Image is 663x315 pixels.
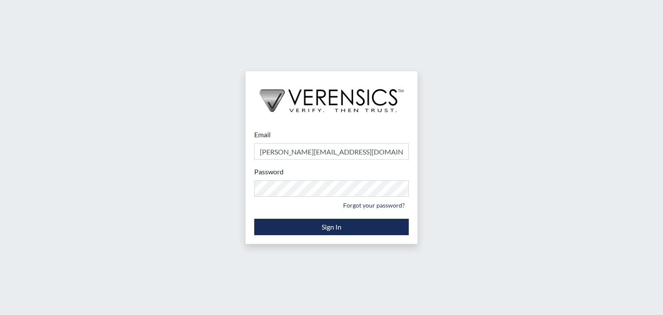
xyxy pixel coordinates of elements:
label: Password [254,167,284,177]
button: Sign In [254,219,409,235]
label: Email [254,129,271,140]
img: logo-wide-black.2aad4157.png [246,71,417,121]
input: Email [254,143,409,160]
a: Forgot your password? [339,198,409,212]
